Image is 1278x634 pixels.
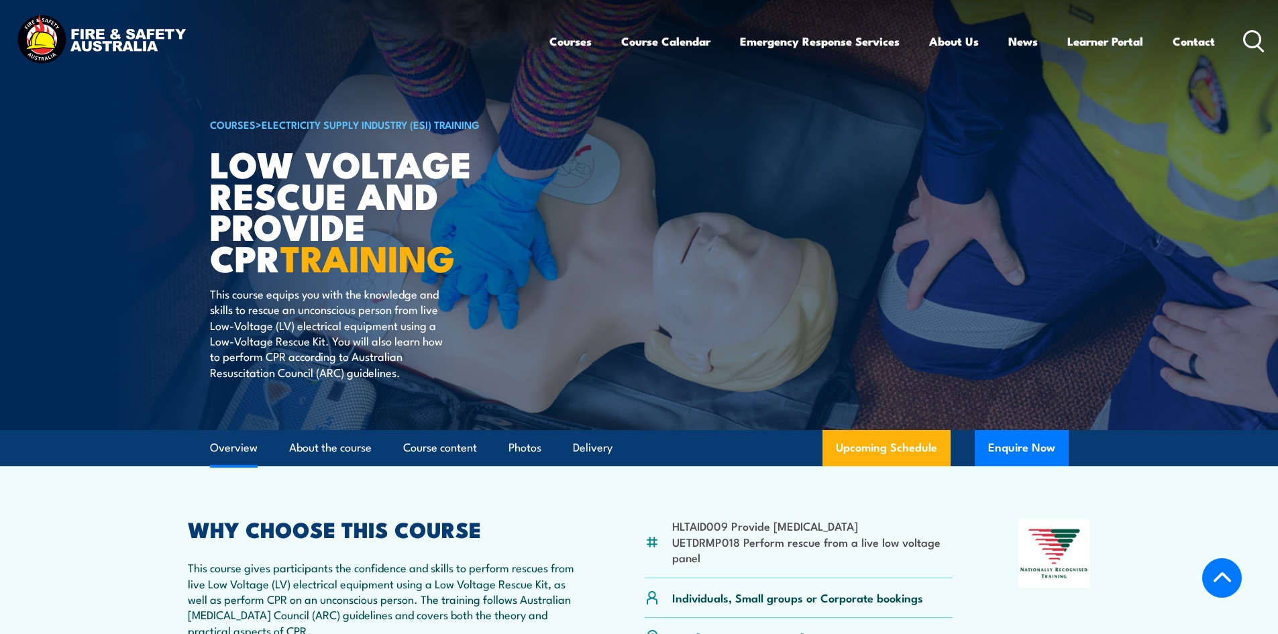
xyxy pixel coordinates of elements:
button: Enquire Now [975,430,1069,466]
a: Photos [509,430,541,466]
a: News [1008,23,1038,59]
li: HLTAID009 Provide [MEDICAL_DATA] [672,518,953,533]
a: Contact [1173,23,1215,59]
a: About the course [289,430,372,466]
li: UETDRMP018 Perform rescue from a live low voltage panel [672,534,953,566]
p: Individuals, Small groups or Corporate bookings [672,590,923,605]
a: Electricity Supply Industry (ESI) Training [262,117,480,131]
a: COURSES [210,117,256,131]
a: Courses [549,23,592,59]
a: Emergency Response Services [740,23,900,59]
a: Upcoming Schedule [822,430,951,466]
strong: TRAINING [280,229,455,284]
a: Learner Portal [1067,23,1143,59]
a: About Us [929,23,979,59]
a: Course Calendar [621,23,710,59]
h6: > [210,116,541,132]
h2: WHY CHOOSE THIS COURSE [188,519,580,538]
p: This course equips you with the knowledge and skills to rescue an unconscious person from live Lo... [210,286,455,380]
a: Delivery [573,430,613,466]
h1: Low Voltage Rescue and Provide CPR [210,148,541,273]
img: Nationally Recognised Training logo. [1018,519,1091,588]
a: Course content [403,430,477,466]
a: Overview [210,430,258,466]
